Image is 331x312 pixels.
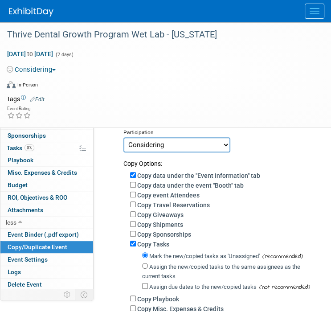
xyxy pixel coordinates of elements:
a: Playbook [0,154,93,166]
span: ROI, Objectives & ROO [8,194,67,201]
a: Edit [30,96,45,103]
label: Copy Tasks [137,241,169,248]
a: Event Binder (.pdf export) [0,229,93,241]
label: Copy Sponsorships [137,231,191,238]
span: (not recommended) [257,283,310,292]
a: Budget [0,179,93,191]
span: Event Settings [8,256,48,263]
span: Budget [8,181,28,189]
span: Copy/Duplicate Event [8,243,67,250]
div: Event Format [7,80,313,93]
img: ExhibitDay [9,8,53,16]
label: Copy data under the "Event Information" tab [137,172,260,179]
a: Copy/Duplicate Event [0,241,93,253]
label: Copy data under the event "Booth" tab [137,182,244,189]
label: Copy Giveaways [137,211,184,218]
label: Copy event Attendees [137,192,200,199]
a: ROI, Objectives & ROO [0,192,93,204]
span: (recommended) [260,252,303,261]
a: Misc. Expenses & Credits [0,167,93,179]
td: Personalize Event Tab Strip [60,289,75,300]
div: Copy Options: [123,152,318,168]
a: less [0,217,93,229]
td: Toggle Event Tabs [75,289,94,300]
label: Assign due dates to the new/copied tasks [149,283,257,290]
div: Thrive Dental Growth Program Wet Lab - [US_STATE] [4,27,313,43]
a: Tasks0% [0,142,93,154]
span: less [6,219,16,226]
span: to [26,50,34,57]
div: Event Rating [7,107,31,111]
a: Delete Event [0,279,93,291]
a: Logs [0,266,93,278]
div: Participation [123,126,318,137]
button: Menu [305,4,324,19]
span: Event Binder (.pdf export) [8,231,79,238]
td: Tags [7,94,45,103]
a: Sponsorships [0,130,93,142]
span: Attachments [8,206,43,213]
span: (2 days) [55,52,74,57]
span: [DATE] [DATE] [7,50,53,58]
span: Delete Event [8,281,42,288]
label: Copy Shipments [137,221,183,228]
button: Considering [7,65,59,74]
span: Logs [8,268,21,275]
img: Format-Inperson.png [7,81,16,88]
a: Event Settings [0,254,93,266]
span: 0% [25,144,34,151]
span: Playbook [8,156,33,164]
label: Copy Travel Reservations [137,201,210,209]
label: Mark the new/copied tasks as 'Unassigned' [149,253,260,259]
span: Sponsorships [8,132,46,139]
span: Misc. Expenses & Credits [8,169,77,176]
span: Tasks [7,144,34,152]
div: In-Person [17,82,38,88]
label: Copy Playbook [137,296,179,303]
a: Attachments [0,204,93,216]
label: Assign the new/copied tasks to the same assignees as the current tasks [142,263,300,279]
